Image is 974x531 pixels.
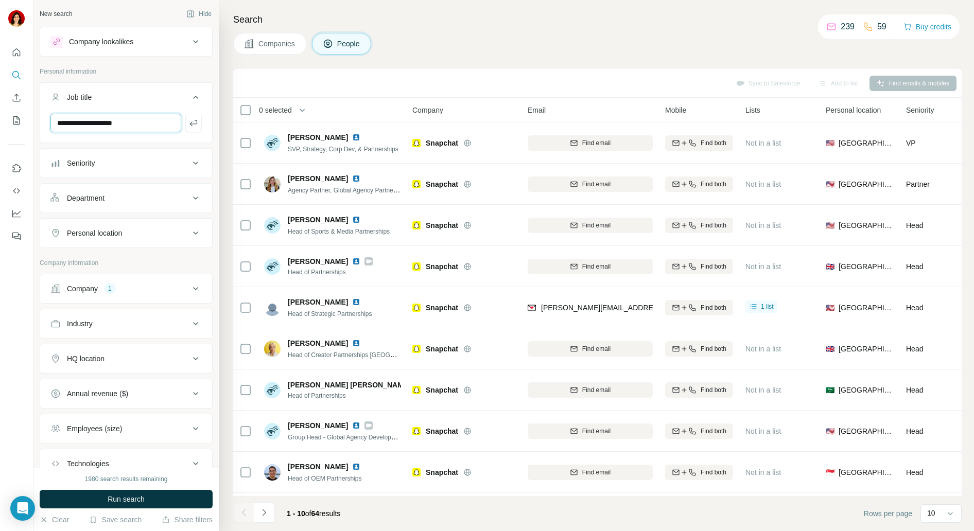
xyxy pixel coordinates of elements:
button: Find email [528,218,653,233]
span: Not in a list [745,386,781,394]
img: LinkedIn logo [352,421,360,430]
p: 239 [841,21,855,33]
img: LinkedIn logo [352,174,360,183]
span: 🇸🇬 [826,467,834,477]
span: Seniority [906,105,934,115]
span: 1 list [761,302,774,311]
span: Companies [258,39,296,49]
span: Snapchat [426,385,458,395]
button: Find both [665,135,733,151]
span: [PERSON_NAME] [288,132,348,143]
span: Not in a list [745,468,781,476]
button: Find email [528,423,653,439]
span: Head [906,468,923,476]
button: Company lookalikes [40,29,212,54]
span: [PERSON_NAME][EMAIL_ADDRESS][PERSON_NAME][DOMAIN_NAME] [541,304,782,312]
button: HQ location [40,346,212,371]
button: Find both [665,218,733,233]
span: Find email [582,468,611,477]
span: Snapchat [426,467,458,477]
img: LinkedIn logo [352,298,360,306]
img: Avatar [264,135,281,151]
img: Avatar [264,217,281,234]
span: 1 - 10 [287,509,305,518]
span: Find both [701,385,726,395]
span: Head of Sports & Media Partnerships [288,228,390,235]
div: Company lookalikes [69,37,133,47]
span: Mobile [665,105,686,115]
span: Not in a list [745,345,781,353]
span: Head of Strategic Partnerships [288,310,372,317]
span: Find email [582,344,611,353]
button: Find both [665,465,733,480]
img: LinkedIn logo [352,463,360,471]
img: Avatar [264,382,281,398]
span: Find both [701,180,726,189]
button: Find both [665,176,733,192]
span: Snapchat [426,138,458,148]
span: Find email [582,138,611,148]
span: VP [906,139,916,147]
span: SVP, Strategy, Corp Dev, & Partnerships [288,146,398,153]
img: LinkedIn logo [352,339,360,347]
img: provider findymail logo [528,303,536,313]
button: Annual revenue ($) [40,381,212,406]
span: Find both [701,468,726,477]
span: [PERSON_NAME] [288,215,348,225]
span: Not in a list [745,139,781,147]
span: Find both [701,138,726,148]
span: [GEOGRAPHIC_DATA] [839,303,894,313]
span: Head [906,304,923,312]
span: Head [906,221,923,229]
img: Logo of Snapchat [412,304,421,312]
p: 10 [927,508,935,518]
div: 1 [104,284,116,293]
img: Avatar [8,10,25,27]
div: Personal location [67,228,122,238]
span: Find email [582,262,611,271]
p: 59 [877,21,886,33]
img: Avatar [264,341,281,357]
div: 1980 search results remaining [85,474,168,484]
span: [PERSON_NAME] [288,338,348,348]
button: Save search [89,515,142,525]
span: [GEOGRAPHIC_DATA] [839,426,894,436]
button: Clear [40,515,69,525]
img: Avatar [264,258,281,275]
button: Find both [665,423,733,439]
button: Department [40,186,212,210]
div: Job title [67,92,92,102]
button: Enrich CSV [8,88,25,107]
span: Head [906,427,923,435]
button: Company1 [40,276,212,301]
button: Find both [665,259,733,274]
span: [GEOGRAPHIC_DATA] [839,467,894,477]
button: Use Surfe on LinkedIn [8,159,25,178]
span: 64 [311,509,320,518]
div: HQ location [67,353,105,364]
div: Annual revenue ($) [67,388,128,399]
span: [GEOGRAPHIC_DATA] [839,344,894,354]
button: Find email [528,382,653,398]
span: Snapchat [426,220,458,231]
button: Navigate to next page [254,502,274,523]
button: My lists [8,111,25,130]
span: Find email [582,221,611,230]
button: Job title [40,85,212,114]
div: Seniority [67,158,95,168]
span: Not in a list [745,262,781,271]
button: Dashboard [8,204,25,223]
span: Find both [701,262,726,271]
button: Feedback [8,227,25,245]
span: [GEOGRAPHIC_DATA] [839,385,894,395]
span: Snapchat [426,344,458,354]
button: Hide [179,6,219,22]
span: Head [906,262,923,271]
span: Group Head - Global Agency Development & Partnerships [288,433,447,441]
span: Find both [701,427,726,436]
span: [PERSON_NAME] [288,420,348,431]
span: [PERSON_NAME] [288,462,348,472]
span: [GEOGRAPHIC_DATA] [839,220,894,231]
span: [PERSON_NAME] [288,297,348,307]
img: LinkedIn logo [352,257,360,265]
